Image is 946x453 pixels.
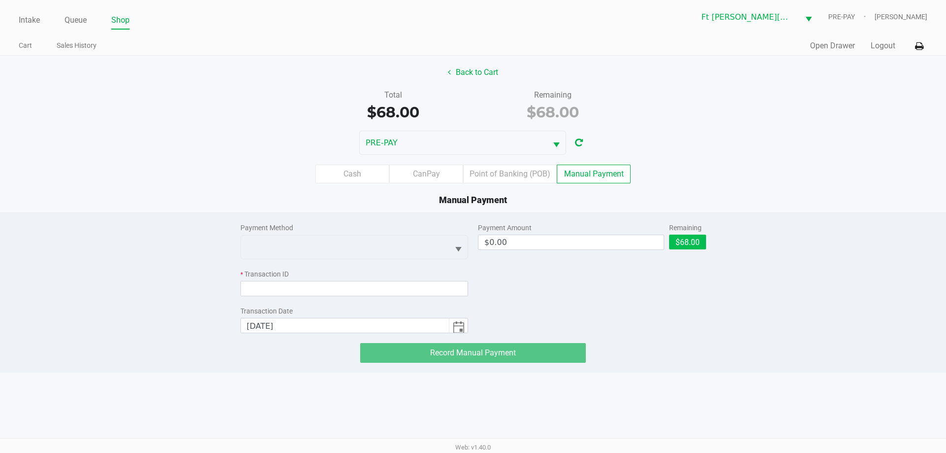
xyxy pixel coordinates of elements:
label: Cash [315,165,389,183]
a: Intake [19,13,40,27]
button: $68.00 [669,235,706,249]
button: Open Drawer [810,40,855,52]
a: Queue [65,13,87,27]
span: PRE-PAY [828,12,875,22]
app-submit-button: Record Manual Payment [360,343,586,363]
div: $68.00 [320,101,466,123]
button: Back to Cart [441,63,505,82]
div: Transaction Date [240,306,469,316]
div: Payment Method [240,223,469,233]
a: Cart [19,39,32,52]
button: Select [449,236,468,259]
label: Point of Banking (POB) [463,165,557,183]
button: Select [547,131,566,154]
div: Total [320,89,466,101]
a: Shop [111,13,130,27]
input: null [241,318,449,334]
span: Ft [PERSON_NAME][GEOGRAPHIC_DATA] [702,11,793,23]
span: PRE-PAY [366,137,541,149]
a: Sales History [57,39,97,52]
div: Remaining [669,223,706,233]
div: Payment Amount [478,223,664,233]
div: Transaction ID [240,269,469,279]
button: Select [799,5,818,29]
button: Logout [871,40,895,52]
span: Web: v1.40.0 [455,444,491,451]
div: Remaining [480,89,626,101]
button: Toggle calendar [449,318,468,333]
div: $68.00 [480,101,626,123]
span: [PERSON_NAME] [875,12,927,22]
label: Manual Payment [557,165,631,183]
label: CanPay [389,165,463,183]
